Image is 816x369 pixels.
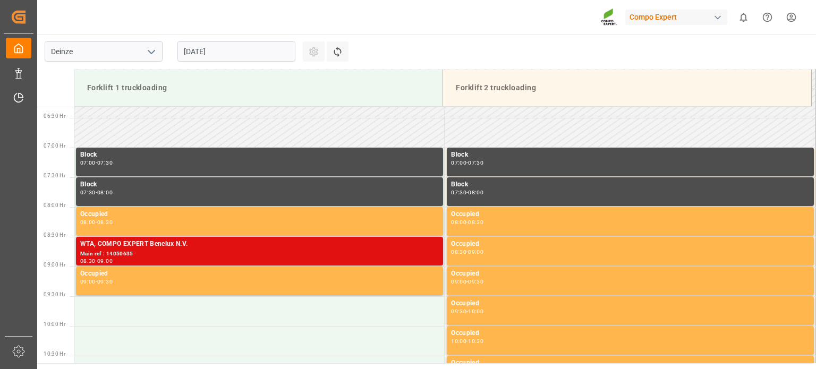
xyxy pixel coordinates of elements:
input: DD.MM.YYYY [177,41,295,62]
div: - [466,190,468,195]
div: 07:30 [97,160,113,165]
button: open menu [143,44,159,60]
div: 07:00 [451,160,466,165]
div: 09:00 [80,279,96,284]
div: 09:00 [97,259,113,263]
div: 08:30 [468,220,483,225]
div: 08:30 [97,220,113,225]
div: 08:00 [80,220,96,225]
div: - [466,339,468,344]
div: Occupied [451,209,810,220]
span: 10:00 Hr [44,321,65,327]
div: - [96,190,97,195]
div: Occupied [80,269,439,279]
div: Compo Expert [625,10,727,25]
div: 10:00 [468,309,483,314]
div: Forklift 1 truckloading [83,78,434,98]
span: 08:30 Hr [44,232,65,238]
div: WTA, COMPO EXPERT Benelux N.V. [80,239,439,250]
div: Occupied [451,358,810,368]
div: Occupied [80,209,439,220]
button: Compo Expert [625,7,732,27]
div: Occupied [451,269,810,279]
span: 06:30 Hr [44,113,65,119]
div: Main ref : 14050635 [80,250,439,259]
span: 10:30 Hr [44,351,65,357]
div: - [466,220,468,225]
div: - [96,259,97,263]
div: 10:30 [468,339,483,344]
div: - [466,250,468,254]
div: 09:00 [451,279,466,284]
span: 09:00 Hr [44,262,65,268]
span: 07:00 Hr [44,143,65,149]
div: 09:30 [468,279,483,284]
span: 08:00 Hr [44,202,65,208]
div: 07:30 [451,190,466,195]
div: Occupied [451,239,810,250]
div: - [466,160,468,165]
div: 09:00 [468,250,483,254]
div: 08:30 [451,250,466,254]
div: Forklift 2 truckloading [452,78,803,98]
div: - [466,309,468,314]
button: Help Center [755,5,779,29]
div: Block [451,150,810,160]
div: 07:30 [80,190,96,195]
img: Screenshot%202023-09-29%20at%2010.02.21.png_1712312052.png [601,8,618,27]
div: - [96,220,97,225]
input: Type to search/select [45,41,163,62]
div: 07:30 [468,160,483,165]
div: Block [80,150,439,160]
div: - [96,160,97,165]
span: 07:30 Hr [44,173,65,178]
div: - [96,279,97,284]
div: 08:30 [80,259,96,263]
div: 10:00 [451,339,466,344]
div: 09:30 [97,279,113,284]
div: 08:00 [468,190,483,195]
div: Block [451,179,810,190]
span: 09:30 Hr [44,291,65,297]
div: 07:00 [80,160,96,165]
button: show 0 new notifications [732,5,755,29]
div: Occupied [451,328,810,339]
div: 09:30 [451,309,466,314]
div: Block [80,179,439,190]
div: 08:00 [451,220,466,225]
div: Occupied [451,298,810,309]
div: 08:00 [97,190,113,195]
div: - [466,279,468,284]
